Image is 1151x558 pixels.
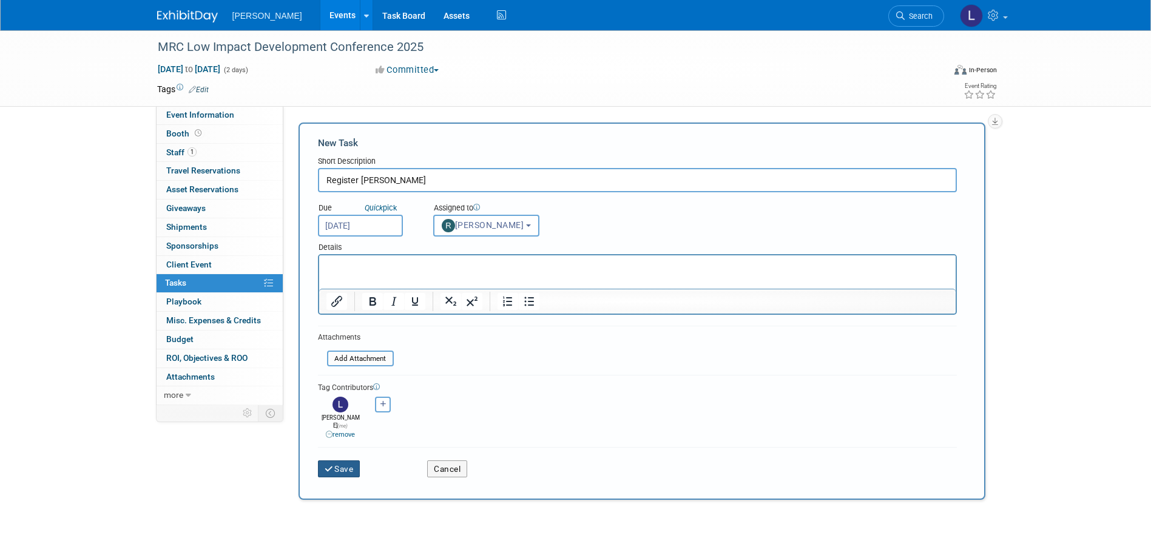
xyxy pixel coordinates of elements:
span: Playbook [166,297,201,306]
div: Event Format [873,63,997,81]
button: Bold [362,293,383,310]
a: Asset Reservations [157,181,283,199]
div: New Task [318,136,957,150]
div: Short Description [318,156,957,168]
span: [PERSON_NAME] [442,220,524,230]
iframe: Rich Text Area [319,255,956,289]
button: Committed [371,64,444,76]
a: Budget [157,331,283,349]
span: to [183,64,195,74]
div: MRC Low Impact Development Conference 2025 [154,36,926,58]
span: [PERSON_NAME] [232,11,302,21]
div: Details [318,237,957,254]
span: Attachments [166,372,215,382]
a: remove [326,431,355,439]
span: Giveaways [166,203,206,213]
span: (2 days) [223,66,248,74]
span: Client Event [166,260,212,269]
div: Tag Contributors [318,380,957,393]
img: Lindsey Wolanczyk [960,4,983,27]
button: Subscript [440,293,461,310]
button: Bullet list [519,293,539,310]
span: (me) [337,423,348,429]
span: Staff [166,147,197,157]
div: In-Person [968,66,997,75]
span: Booth not reserved yet [192,129,204,138]
a: Travel Reservations [157,162,283,180]
div: Event Rating [964,83,996,89]
span: Search [905,12,933,21]
span: ROI, Objectives & ROO [166,353,248,363]
i: Quick [365,203,383,212]
span: 1 [187,147,197,156]
a: Playbook [157,293,283,311]
a: Edit [189,86,209,94]
span: Misc. Expenses & Credits [166,315,261,325]
button: Underline [405,293,425,310]
button: Numbered list [498,293,518,310]
a: Client Event [157,256,283,274]
td: Personalize Event Tab Strip [237,405,258,421]
div: [PERSON_NAME] [321,412,360,440]
a: Attachments [157,368,283,386]
button: Cancel [427,460,467,477]
span: Tasks [165,278,186,287]
td: Toggle Event Tabs [258,405,283,421]
a: Sponsorships [157,237,283,255]
button: Superscript [462,293,482,310]
input: Name of task or a short description [318,168,957,192]
a: Tasks [157,274,283,292]
a: Giveaways [157,200,283,218]
a: Shipments [157,218,283,237]
button: Italic [383,293,404,310]
button: Insert/edit link [326,293,347,310]
a: Misc. Expenses & Credits [157,312,283,330]
img: Format-Inperson.png [954,65,967,75]
span: [DATE] [DATE] [157,64,221,75]
span: Event Information [166,110,234,119]
a: ROI, Objectives & ROO [157,349,283,368]
a: Quickpick [362,203,399,213]
span: Budget [166,334,194,344]
button: [PERSON_NAME] [433,215,539,237]
input: Due Date [318,215,403,237]
span: Asset Reservations [166,184,238,194]
span: more [164,390,183,400]
a: more [157,386,283,405]
img: ExhibitDay [157,10,218,22]
span: Sponsorships [166,241,218,250]
a: Event Information [157,106,283,124]
span: Travel Reservations [166,166,240,175]
div: Due [318,203,415,215]
button: Save [318,460,360,477]
a: Staff1 [157,144,283,162]
div: Assigned to [433,203,579,215]
span: Shipments [166,222,207,232]
td: Tags [157,83,209,95]
a: Search [888,5,944,27]
span: Booth [166,129,204,138]
div: Attachments [318,332,394,343]
a: Booth [157,125,283,143]
img: Lindsey Wolanczyk [332,397,348,412]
